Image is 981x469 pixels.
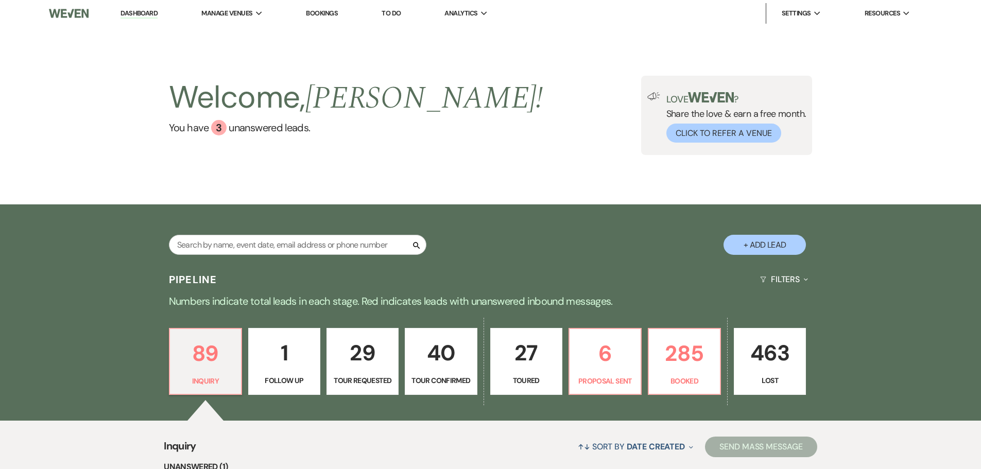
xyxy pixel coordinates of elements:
p: 40 [411,336,470,370]
p: 29 [333,336,392,370]
p: 6 [576,336,634,371]
a: 1Follow Up [248,328,320,395]
span: Inquiry [164,438,196,460]
button: Send Mass Message [705,437,817,457]
span: Date Created [627,441,685,452]
a: 89Inquiry [169,328,242,395]
span: Resources [865,8,900,19]
div: 3 [211,120,227,135]
button: + Add Lead [724,235,806,255]
p: 89 [176,336,235,371]
a: Dashboard [121,9,158,19]
button: Click to Refer a Venue [666,124,781,143]
span: [PERSON_NAME] ! [305,75,543,122]
button: Sort By Date Created [574,433,697,460]
p: Tour Requested [333,375,392,386]
p: 1 [255,336,314,370]
p: Lost [741,375,799,386]
p: Follow Up [255,375,314,386]
a: Bookings [306,9,338,18]
button: Filters [756,266,812,293]
p: 27 [497,336,556,370]
p: Booked [655,375,714,387]
h2: Welcome, [169,76,543,120]
h3: Pipeline [169,272,217,287]
span: ↑↓ [578,441,590,452]
a: You have 3 unanswered leads. [169,120,543,135]
img: weven-logo-green.svg [688,92,734,102]
p: Tour Confirmed [411,375,470,386]
img: loud-speaker-illustration.svg [647,92,660,100]
p: 463 [741,336,799,370]
img: Weven Logo [49,3,88,24]
a: 6Proposal Sent [569,328,642,395]
span: Analytics [444,8,477,19]
a: 285Booked [648,328,721,395]
p: Toured [497,375,556,386]
span: Manage Venues [201,8,252,19]
p: Proposal Sent [576,375,634,387]
p: Love ? [666,92,806,104]
a: 463Lost [734,328,806,395]
input: Search by name, event date, email address or phone number [169,235,426,255]
a: To Do [382,9,401,18]
div: Share the love & earn a free month. [660,92,806,143]
p: 285 [655,336,714,371]
span: Settings [782,8,811,19]
p: Inquiry [176,375,235,387]
p: Numbers indicate total leads in each stage. Red indicates leads with unanswered inbound messages. [120,293,862,309]
a: 29Tour Requested [326,328,399,395]
a: 27Toured [490,328,562,395]
a: 40Tour Confirmed [405,328,477,395]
